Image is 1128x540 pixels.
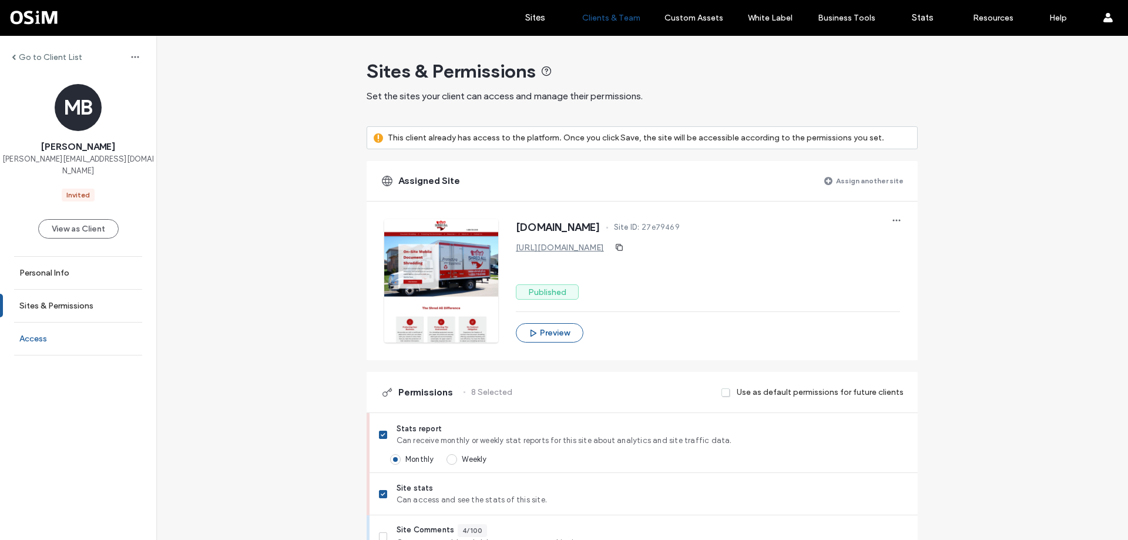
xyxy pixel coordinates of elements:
button: View as Client [38,219,119,239]
span: Site stats [397,482,908,494]
div: MB [55,84,102,131]
button: Preview [516,323,583,343]
span: 27e79469 [642,222,680,233]
label: Business Tools [818,13,875,23]
a: [URL][DOMAIN_NAME] [516,243,604,253]
span: Permissions [398,386,453,399]
span: Site ID: [614,222,640,233]
label: Assign another site [836,170,904,191]
span: Monthly [405,455,434,464]
label: Published [516,284,579,300]
label: Custom Assets [664,13,723,23]
span: Site Comments [397,524,455,537]
span: Assigned Site [398,175,460,187]
span: Can receive monthly or weekly stat reports for this site about analytics and site traffic data. [397,435,908,447]
div: Invited [66,190,90,200]
span: Set the sites your client can access and manage their permissions. [367,90,643,102]
label: Sites & Permissions [19,301,93,311]
label: Sites [525,12,545,23]
span: Sites & Permissions [367,59,536,83]
span: Can access and see the stats of this site. [397,494,908,506]
span: Stats report [397,423,908,435]
label: White Label [748,13,793,23]
span: Help [26,8,51,19]
label: Clients & Team [582,13,640,23]
label: Personal Info [19,268,69,278]
label: Access [19,334,47,344]
label: Resources [973,13,1013,23]
label: Help [1049,13,1067,23]
label: Use as default permissions for future clients [737,381,904,403]
label: Go to Client List [19,52,82,62]
span: [DOMAIN_NAME] [516,222,600,233]
label: Stats [912,12,934,23]
span: Weekly [462,455,486,464]
label: 8 Selected [471,381,512,403]
label: This client already has access to the platform. Once you click Save, the site will be accessible ... [388,127,884,149]
span: [PERSON_NAME] [41,140,115,153]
